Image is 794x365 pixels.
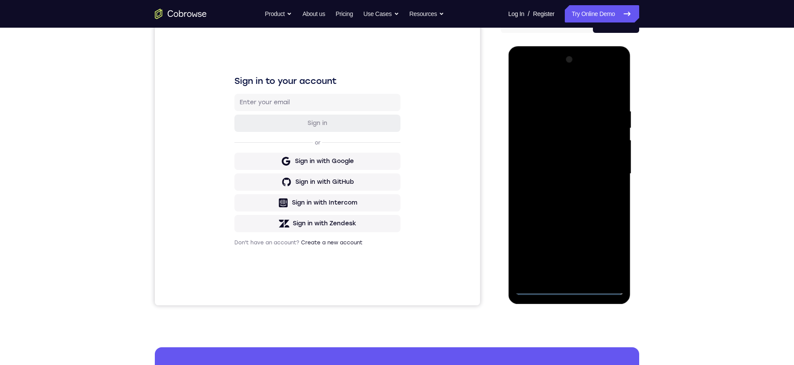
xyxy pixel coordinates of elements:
div: Sign in with Intercom [137,183,202,192]
button: Use Cases [363,5,399,22]
div: Sign in with Zendesk [138,204,202,212]
button: Sign in with Intercom [80,179,246,196]
span: / [528,9,529,19]
a: Log In [508,5,524,22]
a: Register [533,5,554,22]
div: Sign in with GitHub [141,162,199,171]
button: Product [265,5,292,22]
div: Sign in with Google [140,141,199,150]
iframe: Agent [155,16,480,305]
a: About us [302,5,325,22]
a: Create a new account [146,224,208,230]
button: Resources [410,5,445,22]
p: Don't have an account? [80,224,246,231]
a: Pricing [336,5,353,22]
button: Sign in with GitHub [80,158,246,175]
button: Sign in with Zendesk [80,199,246,217]
p: or [158,124,167,131]
button: Sign in with Google [80,137,246,154]
a: Go to the home page [155,9,207,19]
a: Try Online Demo [565,5,639,22]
